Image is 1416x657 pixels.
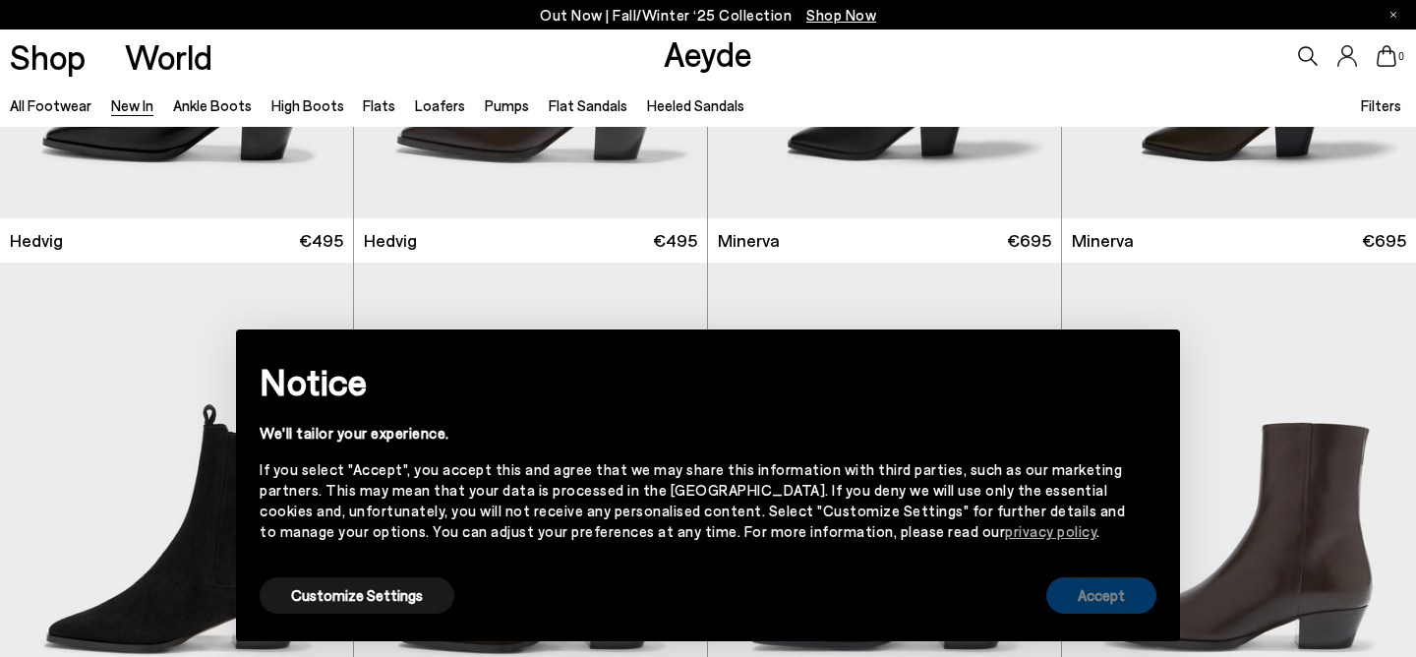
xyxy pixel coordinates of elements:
[549,96,627,114] a: Flat Sandals
[540,3,876,28] p: Out Now | Fall/Winter ‘25 Collection
[664,32,752,74] a: Aeyde
[1396,51,1406,62] span: 0
[363,96,395,114] a: Flats
[1007,228,1051,253] span: €695
[718,228,780,253] span: Minerva
[271,96,344,114] a: High Boots
[10,228,63,253] span: Hedvig
[1046,577,1156,614] button: Accept
[1361,96,1401,114] span: Filters
[125,39,212,74] a: World
[364,228,417,253] span: Hedvig
[111,96,153,114] a: New In
[1142,344,1155,373] span: ×
[354,218,707,263] a: Hedvig €495
[299,228,343,253] span: €495
[806,6,876,24] span: Navigate to /collections/new-in
[708,218,1061,263] a: Minerva €695
[1377,45,1396,67] a: 0
[1125,335,1172,383] button: Close this notice
[1062,218,1416,263] a: Minerva €695
[10,96,91,114] a: All Footwear
[260,423,1125,444] div: We'll tailor your experience.
[1072,228,1134,253] span: Minerva
[1005,522,1096,540] a: privacy policy
[260,459,1125,542] div: If you select "Accept", you accept this and agree that we may share this information with third p...
[1362,228,1406,253] span: €695
[415,96,465,114] a: Loafers
[173,96,252,114] a: Ankle Boots
[485,96,529,114] a: Pumps
[10,39,86,74] a: Shop
[647,96,744,114] a: Heeled Sandals
[260,356,1125,407] h2: Notice
[653,228,697,253] span: €495
[260,577,454,614] button: Customize Settings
